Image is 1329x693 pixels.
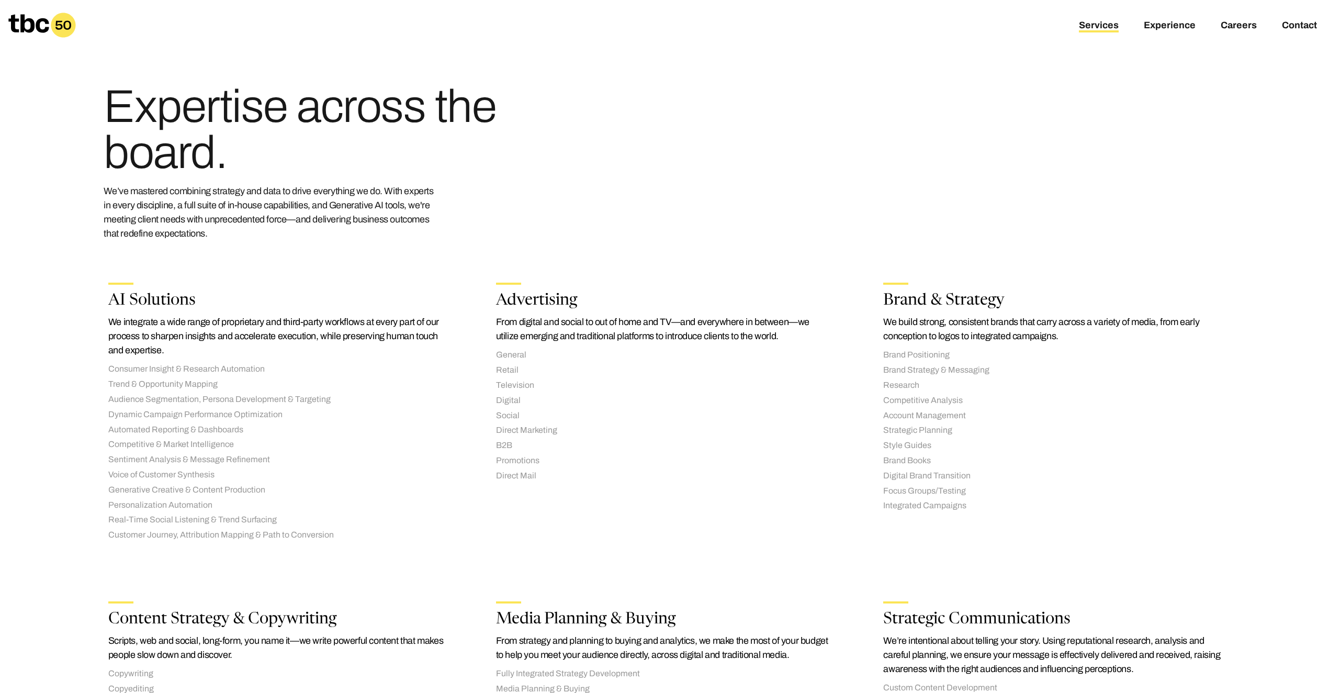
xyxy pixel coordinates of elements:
a: Homepage [8,13,76,38]
h2: Advertising [496,293,834,309]
li: Sentiment Analysis & Message Refinement [108,454,446,465]
a: Careers [1221,20,1257,32]
li: Integrated Campaigns [883,500,1221,511]
li: B2B [496,440,834,451]
li: Direct Marketing [496,425,834,436]
li: Automated Reporting & Dashboards [108,424,446,435]
p: We build strong, consistent brands that carry across a variety of media, from early conception to... [883,315,1221,343]
li: Dynamic Campaign Performance Optimization [108,409,446,420]
li: Digital Brand Transition [883,471,1221,482]
h2: AI Solutions [108,293,446,309]
h2: Strategic Communications [883,612,1221,628]
li: Brand Positioning [883,350,1221,361]
li: Real-Time Social Listening & Trend Surfacing [108,515,446,526]
li: Brand Books [883,455,1221,466]
li: Competitive & Market Intelligence [108,439,446,450]
p: We’ve mastered combining strategy and data to drive everything we do. With experts in every disci... [104,184,438,241]
p: From strategy and planning to buying and analytics, we make the most of your budget to help you m... [496,634,834,662]
li: Audience Segmentation, Persona Development & Targeting [108,394,446,405]
li: Fully Integrated Strategy Development [496,668,834,679]
li: General [496,350,834,361]
li: Social [496,410,834,421]
h2: Media Planning & Buying [496,612,834,628]
li: Consumer Insight & Research Automation [108,364,446,375]
li: Retail [496,365,834,376]
h2: Content Strategy & Copywriting [108,612,446,628]
li: Voice of Customer Synthesis [108,470,446,480]
li: Competitive Analysis [883,395,1221,406]
a: Services [1079,20,1119,32]
li: Focus Groups/Testing [883,486,1221,497]
li: Generative Creative & Content Production [108,485,446,496]
li: Brand Strategy & Messaging [883,365,1221,376]
li: Copywriting [108,668,446,679]
li: Direct Mail [496,471,834,482]
li: Personalization Automation [108,500,446,511]
p: From digital and social to out of home and TV—and everywhere in between—we utilize emerging and t... [496,315,834,343]
li: Account Management [883,410,1221,421]
p: We’re intentional about telling your story. Using reputational research, analysis and careful pla... [883,634,1221,676]
a: Experience [1144,20,1196,32]
li: Promotions [496,455,834,466]
a: Contact [1282,20,1317,32]
li: Customer Journey, Attribution Mapping & Path to Conversion [108,530,446,541]
li: Research [883,380,1221,391]
p: Scripts, web and social, long-form, you name it—we write powerful content that makes people slow ... [108,634,446,662]
li: Television [496,380,834,391]
p: We integrate a wide range of proprietary and third-party workflows at every part of our process t... [108,315,446,357]
li: Style Guides [883,440,1221,451]
li: Strategic Planning [883,425,1221,436]
li: Trend & Opportunity Mapping [108,379,446,390]
h1: Expertise across the board. [104,84,505,176]
li: Digital [496,395,834,406]
h2: Brand & Strategy [883,293,1221,309]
